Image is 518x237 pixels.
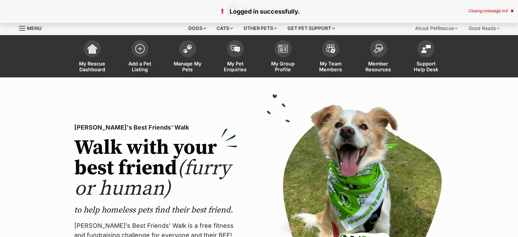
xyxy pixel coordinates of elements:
[27,25,42,31] span: Menu
[268,61,298,72] span: My Group Profile
[307,37,355,77] a: My Team Members
[77,61,108,72] span: My Rescue Dashboard
[172,61,203,72] span: Manage My Pets
[74,123,238,132] p: [PERSON_NAME]'s Best Friends' Walk
[183,44,192,53] img: manage-my-pets-icon-02211641906a0b7f246fdf0571729dbe1e7629f14944591b6c1af311fb30b64b.svg
[211,37,259,77] a: My Pet Enquiries
[411,61,441,72] span: Support Help Desk
[74,205,238,216] p: to help homeless pets find their best friend.
[363,61,394,72] span: Member Resources
[68,37,116,77] a: My Rescue Dashboard
[74,138,238,199] h2: Walk with your best friend
[283,21,340,35] div: Get pet support
[464,21,504,35] div: Good Reads
[374,44,383,53] img: member-resources-icon-8e73f808a243e03378d46382f2149f9095a855e16c252ad45f914b54edf8863c.svg
[278,45,288,53] img: group-profile-icon-3fa3cf56718a62981997c0bc7e787c4b2cf8bcc04b72c1350f741eb67cf2f40e.svg
[402,37,450,77] a: Support Help Desk
[315,61,346,72] span: My Team Members
[231,45,240,53] img: pet-enquiries-icon-7e3ad2cf08bfb03b45e93fb7055b45f3efa6380592205ae92323e6603595dc1f.svg
[212,21,238,35] div: Cats
[135,44,145,54] img: add-pet-listing-icon-0afa8454b4691262ce3f59096e99ab1cd57d4a30225e0717b998d2c9b9846f56.svg
[184,21,211,35] div: Dogs
[74,155,231,202] span: (furry or human)
[220,61,251,72] span: My Pet Enquiries
[88,44,97,54] img: dashboard-icon-eb2f2d2d3e046f16d808141f083e7271f6b2e854fb5c12c21221c1fb7104beca.svg
[326,44,335,53] img: team-members-icon-5396bd8760b3fe7c0b43da4ab00e1e3bb1a5d9ba89233759b79545d2d3fc5d0d.svg
[125,61,155,72] span: Add a Pet Listing
[259,37,307,77] a: My Group Profile
[19,21,46,34] a: Menu
[421,45,431,53] img: help-desk-icon-fdf02630f3aa405de69fd3d07c3f3aa587a6932b1a1747fa1d2bba05be0121f9.svg
[355,37,402,77] a: Member Resources
[116,37,164,77] a: Add a Pet Listing
[164,37,211,77] a: Manage My Pets
[239,21,282,35] div: Other pets
[410,21,462,35] div: About PetRescue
